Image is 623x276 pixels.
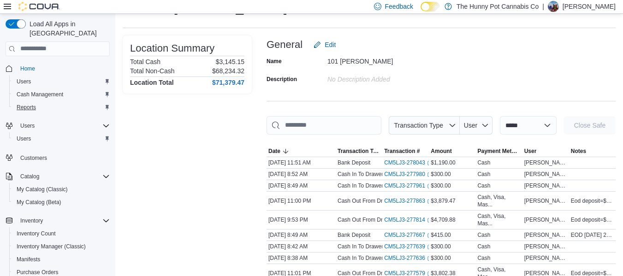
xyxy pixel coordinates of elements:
span: Home [20,65,35,72]
input: Dark Mode [421,2,440,12]
span: Edit [325,40,336,49]
p: The Hunny Pot Cannabis Co [457,1,539,12]
input: This is a search bar. As you type, the results lower in the page will automatically filter. [267,116,381,135]
span: [PERSON_NAME] [524,216,567,223]
a: My Catalog (Beta) [13,197,65,208]
a: Reports [13,102,40,113]
span: Catalog [20,173,39,180]
button: Users [9,75,113,88]
svg: External link [427,244,433,250]
span: [PERSON_NAME] [524,254,567,262]
button: Catalog [2,170,113,183]
span: Users [17,78,31,85]
span: $300.00 [431,254,451,262]
h6: Total Non-Cash [130,67,175,75]
p: $3,145.15 [216,58,244,65]
div: [DATE] 8:42 AM [267,241,336,252]
button: Inventory Manager (Classic) [9,240,113,253]
span: Users [17,135,31,142]
span: Date [268,147,280,155]
p: Bank Deposit [338,231,370,239]
div: Cash [477,159,490,166]
span: Eod deposit=$809.2. Difference=+$0.06 [571,216,614,223]
p: Cash Out From Drawer (Drawer 1) [338,216,422,223]
button: My Catalog (Beta) [9,196,113,209]
svg: External link [427,233,433,238]
button: Catalog [17,171,43,182]
a: My Catalog (Classic) [13,184,71,195]
span: $300.00 [431,182,451,189]
h3: Location Summary [130,43,214,54]
span: Users [20,122,35,129]
span: [PERSON_NAME] [524,170,567,178]
button: Amount [429,146,475,157]
a: CM5LJ3-277980External link [384,170,433,178]
img: Cova [18,2,60,11]
span: Close Safe [574,121,605,130]
span: Inventory Count [17,230,56,237]
button: Inventory Count [9,227,113,240]
button: Transaction Type [389,116,460,135]
button: Transaction # [382,146,429,157]
button: Inventory [2,214,113,227]
span: [PERSON_NAME] [524,231,567,239]
span: $1,190.00 [431,159,455,166]
h6: Total Cash [130,58,160,65]
span: Reports [13,102,110,113]
span: $415.00 [431,231,451,239]
p: | [542,1,544,12]
button: Users [9,132,113,145]
label: Description [267,76,297,83]
div: Kyle Billie [548,1,559,12]
svg: External link [427,256,433,261]
button: Users [2,119,113,132]
div: [DATE] 11:51 AM [267,157,336,168]
p: $68,234.32 [212,67,244,75]
div: Cash, Visa, Mas... [477,212,520,227]
span: User [464,122,478,129]
span: Manifests [13,254,110,265]
button: Manifests [9,253,113,266]
a: CM5LJ3-277636External link [384,254,433,262]
svg: External link [427,217,433,223]
span: Catalog [17,171,110,182]
div: [DATE] 8:49 AM [267,180,336,191]
svg: External link [427,172,433,177]
div: No Description added [327,72,451,83]
div: [DATE] 8:38 AM [267,253,336,264]
a: CM5LJ3-277863External link [384,197,433,205]
svg: External link [427,160,433,166]
span: Transaction Type [394,122,443,129]
button: Transaction Type [336,146,382,157]
p: [PERSON_NAME] [563,1,616,12]
span: Purchase Orders [17,269,59,276]
span: $300.00 [431,170,451,178]
span: Inventory Manager (Classic) [17,243,86,250]
button: Cash Management [9,88,113,101]
h3: General [267,39,303,50]
p: Cash In To Drawer (Drawer 1) [338,182,411,189]
div: Cash [477,254,490,262]
span: Payment Methods [477,147,520,155]
span: Users [13,76,110,87]
a: Manifests [13,254,44,265]
span: Cash Management [17,91,63,98]
button: Home [2,62,113,75]
span: Customers [20,154,47,162]
span: Inventory Manager (Classic) [13,241,110,252]
a: Users [13,76,35,87]
a: CM5LJ3-277639External link [384,243,433,250]
p: Cash In To Drawer (Drawer 3) [338,170,411,178]
a: Cash Management [13,89,67,100]
button: Date [267,146,336,157]
span: Transaction # [384,147,420,155]
span: Users [17,120,110,131]
svg: External link [427,183,433,189]
h4: Location Total [130,79,174,86]
span: Load All Apps in [GEOGRAPHIC_DATA] [26,19,110,38]
a: CM5LJ3-278043External link [384,159,433,166]
a: CM5LJ3-277961External link [384,182,433,189]
div: Cash [477,231,490,239]
span: Amount [431,147,451,155]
